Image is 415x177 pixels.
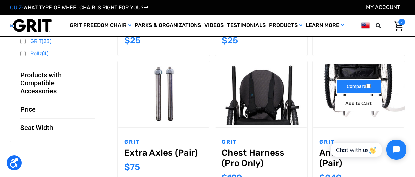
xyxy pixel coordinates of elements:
span: Products with Compatible Accessories [20,71,90,95]
span: (4) [42,50,48,57]
a: Rollz(4) [20,49,95,59]
a: Extra Axles (Pair),$75.00 [124,148,203,158]
p: GRIT [319,138,398,146]
span: Price [20,105,36,113]
a: Learn More [304,15,346,36]
a: Chest Harness (Pro Only),$199.00 [215,61,307,128]
a: Cart with 2 items [389,19,405,33]
a: Products [267,15,304,36]
img: GRIT Anti-Tip Bars: back of GRIT Freedom Chair with anti-tip balance sticks pair installed at rea... [313,64,405,125]
button: Seat Width [20,124,95,132]
p: GRIT [124,138,203,146]
span: (23) [42,38,51,45]
span: $25 [124,35,141,46]
img: GRIT Extra Axles: pair of stainless steel axles to use with extra set of wheels and all GRIT Free... [118,64,210,125]
a: GRIT(23) [20,36,95,47]
a: Add to Cart [335,96,382,111]
img: us.png [361,21,370,30]
span: $25 [222,35,238,46]
a: Testimonials [225,15,267,36]
a: Chest Harness (Pro Only),$199.00 [222,148,300,168]
img: Cart [394,21,403,31]
a: QUIZ:WHAT TYPE OF WHEELCHAIR IS RIGHT FOR YOU? [10,4,148,11]
img: GRIT All-Terrain Wheelchair and Mobility Equipment [10,19,52,32]
span: Seat Width [20,124,53,132]
p: GRIT [222,138,300,146]
a: Account [366,4,400,10]
label: Compare [336,79,381,94]
button: Price [20,105,95,113]
a: Videos [203,15,225,36]
span: QUIZ: [10,4,23,11]
a: Extra Axles (Pair),$75.00 [118,61,210,128]
a: Anti-Tip Bars (Pair),$249.00 [319,148,398,168]
img: GRIT Chest Harness: chest security straps installed on seatback of GRIT Freedom Chair: Pro for ad... [215,64,307,125]
input: Search [379,19,389,33]
span: 2 [398,19,405,25]
button: Products with Compatible Accessories [20,71,95,95]
iframe: Tidio Chat [324,134,412,165]
input: Compare [366,84,371,88]
span: $75 [124,162,140,172]
a: GRIT Freedom Chair [68,15,133,36]
a: Anti-Tip Bars (Pair),$249.00 [313,61,405,128]
a: Parks & Organizations [133,15,203,36]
